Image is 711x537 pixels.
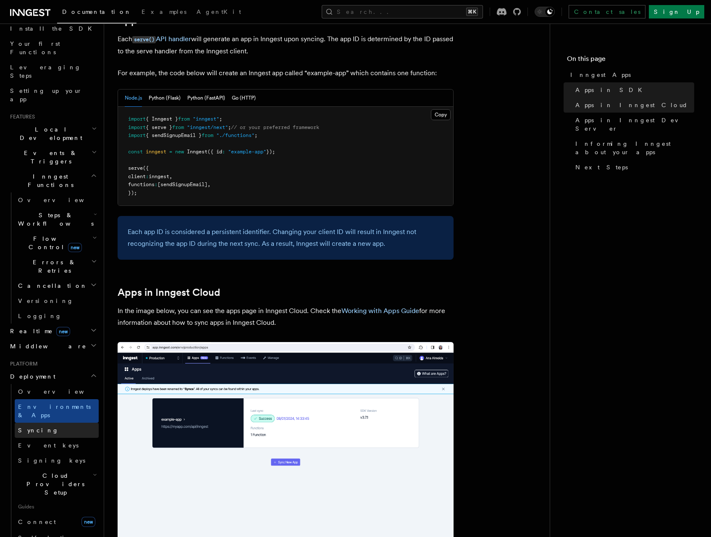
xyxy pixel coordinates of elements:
[7,327,70,335] span: Realtime
[128,182,155,187] span: functions
[128,116,146,122] span: import
[10,40,60,55] span: Your first Functions
[649,5,704,18] a: Sign Up
[15,231,99,255] button: Flow Controlnew
[15,399,99,423] a: Environments & Apps
[15,255,99,278] button: Errors & Retries
[118,305,454,329] p: In the image below, you can see the apps page in Inngest Cloud. Check the for more information ab...
[431,109,451,120] button: Copy
[18,427,59,434] span: Syncing
[219,116,222,122] span: ;
[254,132,257,138] span: ;
[57,3,136,24] a: Documentation
[216,132,254,138] span: "./functions"
[207,182,210,187] span: ,
[575,101,688,109] span: Apps in Inngest Cloud
[15,258,91,275] span: Errors & Retries
[149,174,169,179] span: inngest
[572,97,694,113] a: Apps in Inngest Cloud
[572,160,694,175] a: Next Steps
[142,8,186,15] span: Examples
[567,54,694,67] h4: On this page
[7,60,99,83] a: Leveraging Steps
[178,116,190,122] span: from
[7,192,99,324] div: Inngest Functions
[132,35,191,43] a: serve()API handler
[7,125,92,142] span: Local Development
[322,5,483,18] button: Search...⌘K
[15,211,94,228] span: Steps & Workflows
[128,174,146,179] span: client
[146,132,202,138] span: { sendSignupEmail }
[15,308,99,324] a: Logging
[128,190,137,196] span: });
[7,36,99,60] a: Your first Functions
[128,149,143,155] span: const
[81,517,95,527] span: new
[118,33,454,57] p: Each will generate an app in Inngest upon syncing. The app ID is determined by the ID passed to t...
[18,388,105,395] span: Overview
[575,140,694,156] span: Informing Inngest about your apps
[18,457,85,464] span: Signing keys
[118,287,220,298] a: Apps in Inngest Cloud
[10,87,82,103] span: Setting up your app
[232,89,256,107] button: Go (HTTP)
[7,83,99,107] a: Setting up your app
[7,113,35,120] span: Features
[187,124,228,130] span: "inngest/next"
[187,89,225,107] button: Python (FastAPI)
[202,132,213,138] span: from
[535,7,555,17] button: Toggle dark mode
[7,324,99,339] button: Realtimenew
[169,174,172,179] span: ,
[128,165,143,171] span: serve
[15,500,99,513] span: Guides
[56,327,70,336] span: new
[567,67,694,82] a: Inngest Apps
[62,8,131,15] span: Documentation
[222,149,225,155] span: :
[7,372,55,381] span: Deployment
[187,149,207,155] span: Inngest
[143,165,149,171] span: ({
[15,438,99,453] a: Event keys
[15,423,99,438] a: Syncing
[155,182,157,187] span: :
[7,149,92,166] span: Events & Triggers
[172,124,184,130] span: from
[7,145,99,169] button: Events & Triggers
[128,226,443,250] p: Each app ID is considered a persistent identifier. Changing your client ID will result in Inngest...
[128,132,146,138] span: import
[572,136,694,160] a: Informing Inngest about your apps
[7,339,99,354] button: Middleware
[7,361,38,367] span: Platform
[575,163,628,171] span: Next Steps
[7,172,91,189] span: Inngest Functions
[18,197,105,203] span: Overview
[146,116,178,122] span: { Inngest }
[15,208,99,231] button: Steps & Workflows
[136,3,192,23] a: Examples
[572,82,694,97] a: Apps in SDK
[10,64,81,79] span: Leveraging Steps
[146,124,172,130] span: { serve }
[15,453,99,468] a: Signing keys
[197,8,241,15] span: AgentKit
[18,519,56,525] span: Connect
[207,149,222,155] span: ({ id
[231,124,319,130] span: // or your preferred framework
[575,116,694,133] span: Apps in Inngest Dev Server
[575,86,647,94] span: Apps in SDK
[466,8,478,16] kbd: ⌘K
[15,278,99,293] button: Cancellation
[569,5,645,18] a: Contact sales
[132,36,156,43] code: serve()
[15,471,93,497] span: Cloud Providers Setup
[18,403,91,419] span: Environments & Apps
[7,122,99,145] button: Local Development
[169,149,172,155] span: =
[7,369,99,384] button: Deployment
[228,149,266,155] span: "example-app"
[570,71,631,79] span: Inngest Apps
[7,342,87,350] span: Middleware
